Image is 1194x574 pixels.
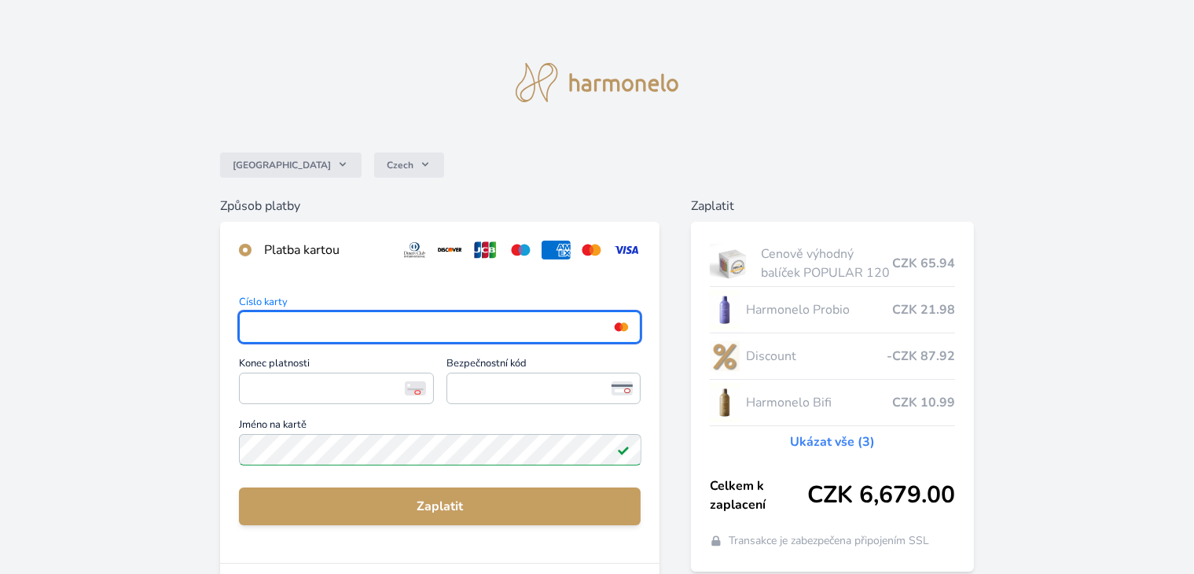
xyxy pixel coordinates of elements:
[446,359,641,373] span: Bezpečnostní kód
[542,241,571,259] img: amex.svg
[710,244,755,283] img: popular.jpg
[239,359,434,373] span: Konec platnosti
[387,159,413,171] span: Czech
[239,297,641,311] span: Číslo karty
[761,245,892,282] span: Cenově výhodný balíček POPULAR 120
[746,347,887,366] span: Discount
[374,153,444,178] button: Czech
[239,420,641,434] span: Jméno na kartě
[746,300,892,319] span: Harmonelo Probio
[435,241,465,259] img: discover.svg
[612,241,641,259] img: visa.svg
[577,241,606,259] img: mc.svg
[239,434,641,465] input: Jméno na kartěPlatné pole
[471,241,500,259] img: jcb.svg
[506,241,535,259] img: maestro.svg
[220,153,362,178] button: [GEOGRAPHIC_DATA]
[246,377,427,399] iframe: Iframe pro datum vypršení platnosti
[746,393,892,412] span: Harmonelo Bifi
[516,63,679,102] img: logo.svg
[892,393,955,412] span: CZK 10.99
[239,488,641,525] button: Zaplatit
[264,241,388,259] div: Platba kartou
[790,432,875,451] a: Ukázat vše (3)
[252,497,629,516] span: Zaplatit
[710,383,740,422] img: CLEAN_BIFI_se_stinem_x-lo.jpg
[892,300,955,319] span: CZK 21.98
[400,241,429,259] img: diners.svg
[710,290,740,329] img: CLEAN_PROBIO_se_stinem_x-lo.jpg
[405,381,426,396] img: Konec platnosti
[892,254,955,273] span: CZK 65.94
[691,197,974,215] h6: Zaplatit
[617,443,630,456] img: Platné pole
[710,337,740,376] img: discount-lo.png
[454,377,634,399] iframe: Iframe pro bezpečnostní kód
[246,316,634,338] iframe: Iframe pro číslo karty
[611,320,632,334] img: mc
[710,476,807,514] span: Celkem k zaplacení
[729,533,929,549] span: Transakce je zabezpečena připojením SSL
[807,481,955,510] span: CZK 6,679.00
[220,197,660,215] h6: Způsob platby
[887,347,955,366] span: -CZK 87.92
[233,159,331,171] span: [GEOGRAPHIC_DATA]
